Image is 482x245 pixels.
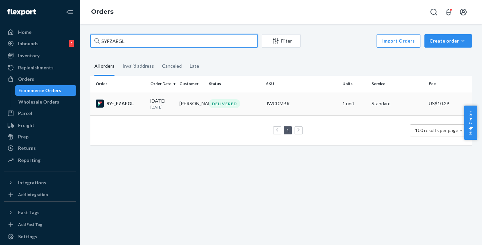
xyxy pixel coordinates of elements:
a: Wholesale Orders [15,97,77,107]
a: Returns [4,143,76,154]
div: SY-_FZAEGL [96,100,145,108]
th: Units [340,76,369,92]
th: SKU [263,76,340,92]
a: Inventory [4,50,76,61]
a: Page 1 is your current page [285,127,291,133]
a: Parcel [4,108,76,119]
div: Add Integration [18,192,48,197]
div: Settings [18,233,37,240]
a: Orders [4,74,76,84]
a: Orders [91,8,113,15]
th: Fee [426,76,472,92]
button: Filter [262,34,301,48]
th: Status [206,76,263,92]
td: US$10.29 [426,92,472,115]
img: Flexport logo [7,9,36,15]
div: Reporting [18,157,41,164]
a: Add Fast Tag [4,221,76,229]
button: Create order [424,34,472,48]
div: Fast Tags [18,209,39,216]
div: Late [190,57,199,75]
a: Home [4,27,76,38]
div: Ecommerce Orders [18,87,61,94]
p: Standard [372,100,423,107]
td: [PERSON_NAME] [177,92,206,115]
button: Fast Tags [4,207,76,218]
div: 1 [69,40,74,47]
div: Returns [18,145,36,151]
a: Ecommerce Orders [15,85,77,96]
div: Canceled [162,57,182,75]
div: Prep [18,133,28,140]
button: Import Orders [377,34,420,48]
ol: breadcrumbs [86,2,119,22]
button: Open account menu [457,5,470,19]
a: Freight [4,120,76,131]
div: Filter [262,38,300,44]
a: Inbounds1 [4,38,76,49]
div: Parcel [18,110,32,117]
a: Reporting [4,155,76,166]
p: [DATE] [150,104,174,110]
div: Orders [18,76,34,82]
span: 100 results per page [415,127,458,133]
div: Add Fast Tag [18,222,42,227]
button: Open notifications [442,5,455,19]
button: Help Center [464,106,477,140]
div: Wholesale Orders [18,99,59,105]
div: Customer [179,81,203,86]
th: Order [90,76,148,92]
div: Inbounds [18,40,38,47]
button: Integrations [4,177,76,188]
input: Search orders [90,34,258,48]
div: Home [18,29,31,36]
a: Replenishments [4,62,76,73]
a: Add Integration [4,191,76,199]
th: Order Date [148,76,177,92]
div: All orders [94,57,114,76]
a: Settings [4,231,76,242]
div: Freight [18,122,34,129]
td: 1 unit [340,92,369,115]
div: DELIVERED [209,99,240,108]
div: Create order [429,38,467,44]
button: Close Navigation [63,5,76,19]
th: Service [369,76,426,92]
div: Invalid address [123,57,154,75]
button: Open Search Box [427,5,440,19]
div: JWCDMBK [266,100,337,107]
div: [DATE] [150,98,174,110]
div: Inventory [18,52,39,59]
div: Replenishments [18,64,54,71]
a: Prep [4,131,76,142]
div: Integrations [18,179,46,186]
